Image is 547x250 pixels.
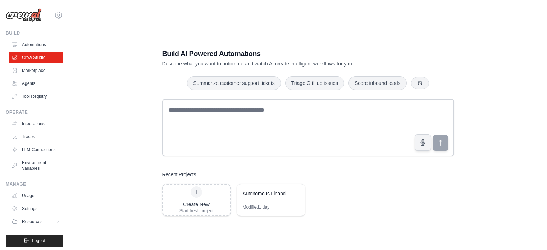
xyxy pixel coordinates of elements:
a: Tool Registry [9,91,63,102]
a: LLM Connections [9,144,63,155]
div: Modified 1 day [243,204,270,210]
a: Usage [9,190,63,201]
button: Get new suggestions [411,77,429,89]
p: Describe what you want to automate and watch AI create intelligent workflows for you [162,60,404,67]
a: Settings [9,203,63,214]
a: Agents [9,78,63,89]
div: Start fresh project [179,208,214,214]
button: Triage GitHub issues [285,76,344,90]
div: Manage [6,181,63,187]
a: Crew Studio [9,52,63,63]
a: Traces [9,131,63,142]
button: Logout [6,235,63,247]
span: Resources [22,219,42,224]
button: Summarize customer support tickets [187,76,281,90]
span: Logout [32,238,45,244]
img: Logo [6,8,42,22]
button: Score inbound leads [348,76,407,90]
button: Resources [9,216,63,227]
div: Create New [179,201,214,208]
h1: Build AI Powered Automations [162,49,404,59]
h3: Recent Projects [162,171,196,178]
button: Click to speak your automation idea [415,134,431,151]
a: Marketplace [9,65,63,76]
a: Environment Variables [9,157,63,174]
div: Autonomous Financial Analyst AI System [243,190,292,197]
div: Build [6,30,63,36]
div: Operate [6,109,63,115]
a: Integrations [9,118,63,129]
a: Automations [9,39,63,50]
